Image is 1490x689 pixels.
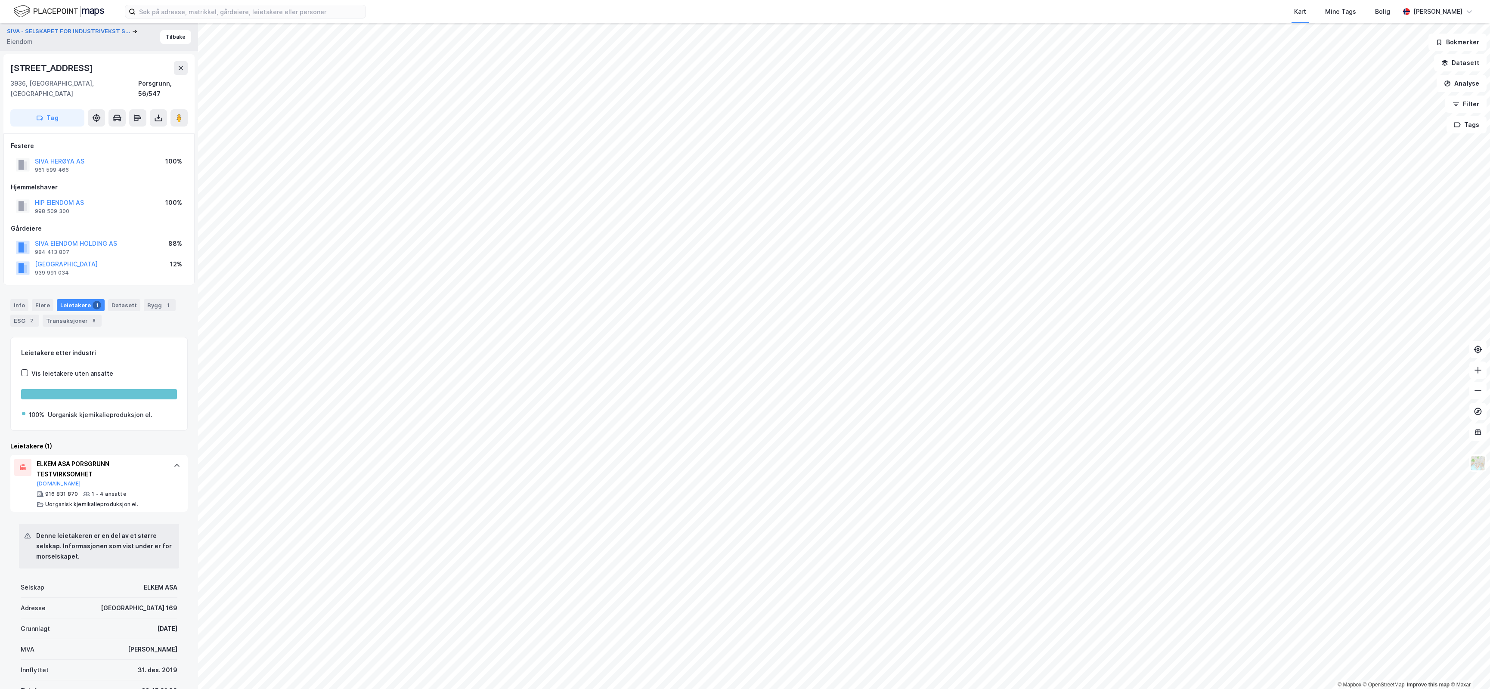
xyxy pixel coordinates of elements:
[45,491,78,497] div: 916 831 870
[10,299,28,311] div: Info
[27,316,36,325] div: 2
[35,269,69,276] div: 939 991 034
[136,5,366,18] input: Søk på adresse, matrikkel, gårdeiere, leietakere eller personer
[138,665,177,675] div: 31. des. 2019
[1447,648,1490,689] iframe: Chat Widget
[144,582,177,593] div: ELKEM ASA
[1437,75,1487,92] button: Analyse
[165,156,182,167] div: 100%
[29,410,44,420] div: 100%
[21,348,177,358] div: Leietakere etter industri
[21,665,49,675] div: Innflyttet
[21,582,44,593] div: Selskap
[37,459,165,479] div: ELKEM ASA PORSGRUNN TESTVIRKSOMHET
[101,603,177,613] div: [GEOGRAPHIC_DATA] 169
[165,198,182,208] div: 100%
[1407,682,1450,688] a: Improve this map
[1434,54,1487,71] button: Datasett
[48,410,152,420] div: Uorganisk kjemikalieproduksjon el.
[10,61,95,75] div: [STREET_ADDRESS]
[45,501,138,508] div: Uorganisk kjemikalieproduksjon el.
[35,167,69,173] div: 961 599 466
[1447,648,1490,689] div: Kontrollprogram for chat
[14,4,104,19] img: logo.f888ab2527a4732fd821a326f86c7f29.svg
[1447,116,1487,133] button: Tags
[35,249,69,256] div: 984 413 807
[10,315,39,327] div: ESG
[21,603,46,613] div: Adresse
[144,299,176,311] div: Bygg
[90,316,98,325] div: 8
[35,208,69,215] div: 998 509 300
[108,299,140,311] div: Datasett
[36,531,172,562] div: Denne leietakeren er en del av et større selskap. Informasjonen som vist under er for morselskapet.
[1445,96,1487,113] button: Filter
[21,644,34,655] div: MVA
[10,109,84,127] button: Tag
[43,315,102,327] div: Transaksjoner
[10,78,138,99] div: 3936, [GEOGRAPHIC_DATA], [GEOGRAPHIC_DATA]
[164,301,172,309] div: 1
[11,182,187,192] div: Hjemmelshaver
[21,624,50,634] div: Grunnlagt
[1325,6,1356,17] div: Mine Tags
[32,299,53,311] div: Eiere
[170,259,182,269] div: 12%
[10,441,188,451] div: Leietakere (1)
[128,644,177,655] div: [PERSON_NAME]
[57,299,105,311] div: Leietakere
[1338,682,1361,688] a: Mapbox
[160,30,191,44] button: Tilbake
[1363,682,1405,688] a: OpenStreetMap
[11,141,187,151] div: Festere
[168,238,182,249] div: 88%
[138,78,188,99] div: Porsgrunn, 56/547
[37,480,81,487] button: [DOMAIN_NAME]
[92,491,127,497] div: 1 - 4 ansatte
[7,37,33,47] div: Eiendom
[1470,455,1486,471] img: Z
[11,223,187,234] div: Gårdeiere
[157,624,177,634] div: [DATE]
[1294,6,1306,17] div: Kart
[1413,6,1462,17] div: [PERSON_NAME]
[93,301,101,309] div: 1
[1375,6,1390,17] div: Bolig
[31,368,113,379] div: Vis leietakere uten ansatte
[7,27,132,36] button: SIVA - SELSKAPET FOR INDUSTRIVEKST S...
[1428,34,1487,51] button: Bokmerker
